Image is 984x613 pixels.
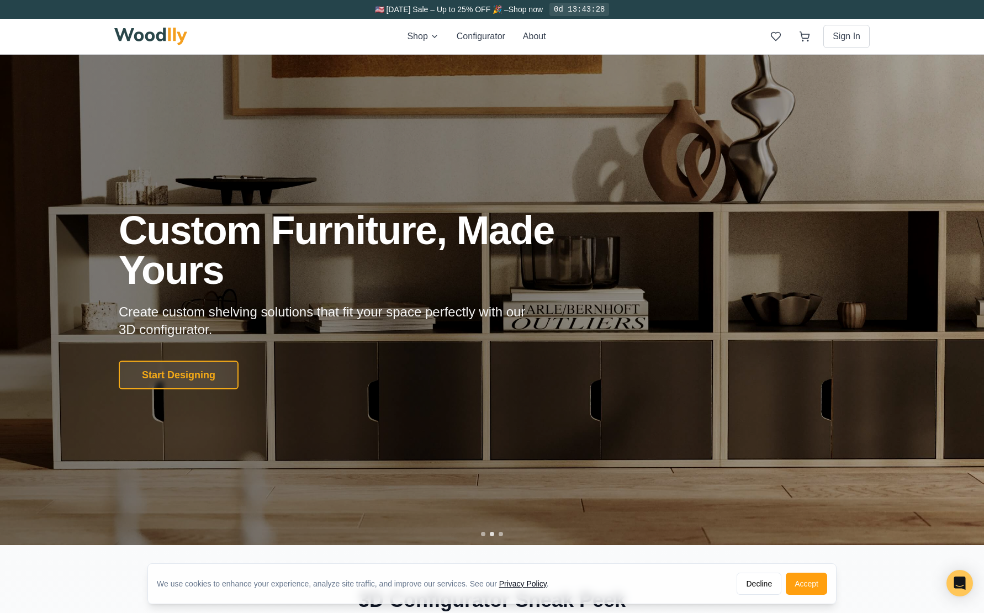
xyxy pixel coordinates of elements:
[457,30,505,43] button: Configurator
[499,579,547,588] a: Privacy Policy
[523,30,546,43] button: About
[119,303,543,339] p: Create custom shelving solutions that fit your space perfectly with our 3D configurator.
[119,210,613,290] h1: Custom Furniture, Made Yours
[114,28,187,45] img: Woodlly
[375,5,509,14] span: 🇺🇸 [DATE] Sale – Up to 25% OFF 🎉 –
[119,361,239,389] button: Start Designing
[946,570,973,596] div: Open Intercom Messenger
[509,5,543,14] a: Shop now
[157,578,558,589] div: We use cookies to enhance your experience, analyze site traffic, and improve our services. See our .
[407,30,438,43] button: Shop
[786,573,827,595] button: Accept
[549,3,609,16] div: 0d 13:43:28
[737,573,781,595] button: Decline
[823,25,870,48] button: Sign In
